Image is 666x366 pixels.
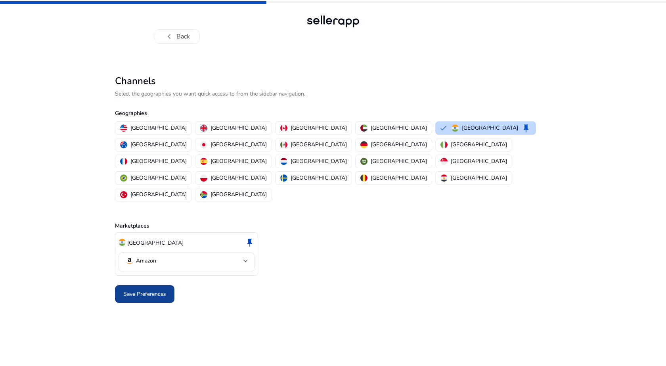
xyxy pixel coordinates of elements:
img: sa.svg [360,158,367,165]
img: fr.svg [120,158,127,165]
img: it.svg [440,141,448,148]
img: es.svg [200,158,207,165]
span: chevron_left [165,32,174,41]
img: mx.svg [280,141,287,148]
p: [GEOGRAPHIC_DATA] [130,124,187,132]
span: keep [521,123,531,133]
img: amazon.svg [125,256,134,266]
img: us.svg [120,125,127,132]
p: [GEOGRAPHIC_DATA] [462,124,518,132]
p: [GEOGRAPHIC_DATA] [127,239,184,247]
p: [GEOGRAPHIC_DATA] [291,124,347,132]
button: Save Preferences [115,285,174,303]
p: [GEOGRAPHIC_DATA] [211,190,267,199]
span: Save Preferences [123,290,166,298]
p: [GEOGRAPHIC_DATA] [211,157,267,165]
p: [GEOGRAPHIC_DATA] [291,157,347,165]
img: be.svg [360,174,367,182]
img: pl.svg [200,174,207,182]
img: de.svg [360,141,367,148]
img: jp.svg [200,141,207,148]
img: eg.svg [440,174,448,182]
p: [GEOGRAPHIC_DATA] [371,157,427,165]
button: chevron_leftBack [155,29,200,44]
p: [GEOGRAPHIC_DATA] [130,190,187,199]
img: ca.svg [280,125,287,132]
p: [GEOGRAPHIC_DATA] [130,174,187,182]
p: [GEOGRAPHIC_DATA] [451,174,507,182]
p: [GEOGRAPHIC_DATA] [211,124,267,132]
h2: Channels [115,75,551,87]
p: [GEOGRAPHIC_DATA] [371,174,427,182]
p: [GEOGRAPHIC_DATA] [291,140,347,149]
p: Marketplaces [115,222,551,230]
p: [GEOGRAPHIC_DATA] [211,140,267,149]
img: in.svg [119,239,126,246]
p: [GEOGRAPHIC_DATA] [130,140,187,149]
img: in.svg [452,125,459,132]
img: tr.svg [120,191,127,198]
p: [GEOGRAPHIC_DATA] [371,124,427,132]
p: [GEOGRAPHIC_DATA] [371,140,427,149]
p: [GEOGRAPHIC_DATA] [211,174,267,182]
img: br.svg [120,174,127,182]
span: keep [245,238,255,247]
p: [GEOGRAPHIC_DATA] [451,157,507,165]
p: [GEOGRAPHIC_DATA] [451,140,507,149]
p: Geographies [115,109,551,117]
p: Select the geographies you want quick access to from the sidebar navigation. [115,90,551,98]
img: uk.svg [200,125,207,132]
img: nl.svg [280,158,287,165]
img: za.svg [200,191,207,198]
img: se.svg [280,174,287,182]
p: [GEOGRAPHIC_DATA] [291,174,347,182]
p: Amazon [136,257,156,264]
img: ae.svg [360,125,367,132]
p: [GEOGRAPHIC_DATA] [130,157,187,165]
img: au.svg [120,141,127,148]
img: sg.svg [440,158,448,165]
